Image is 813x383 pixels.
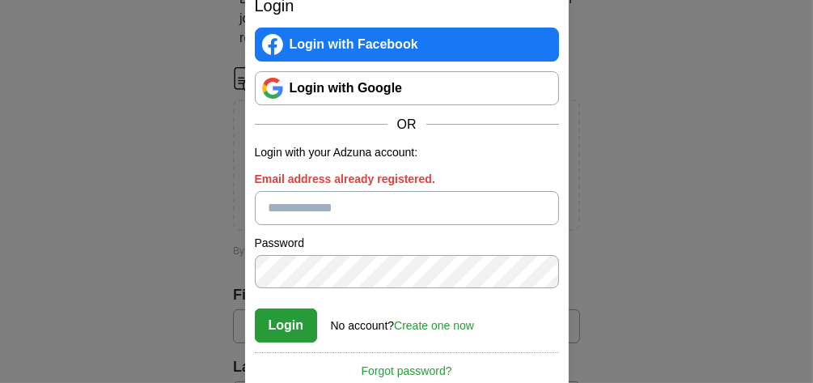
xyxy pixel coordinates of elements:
a: Forgot password? [255,352,559,380]
a: Create one now [394,319,474,332]
span: OR [387,115,426,134]
a: Login with Google [255,71,559,105]
label: Password [255,235,559,252]
label: Email address already registered. [255,171,559,188]
a: Login with Facebook [255,28,559,62]
button: Login [255,309,318,343]
div: No account? [331,308,474,334]
p: Login with your Adzuna account: [255,144,559,161]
